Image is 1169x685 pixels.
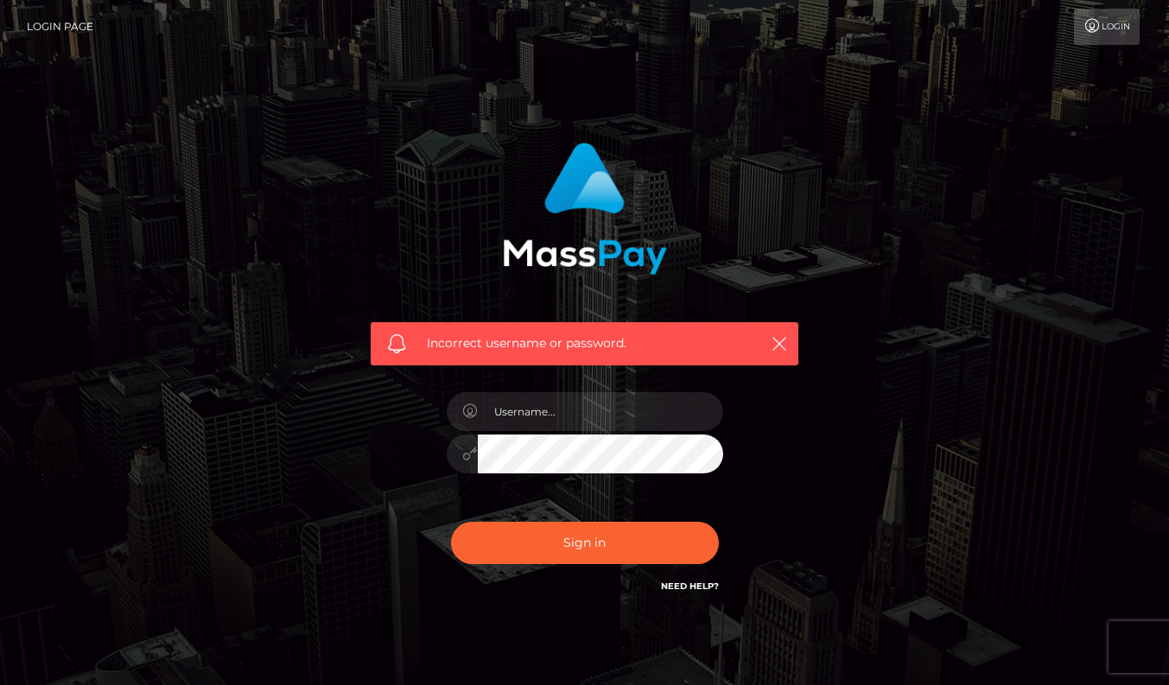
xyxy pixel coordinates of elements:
a: Login Page [27,9,93,45]
a: Need Help? [661,580,719,592]
button: Sign in [451,522,719,564]
img: MassPay Login [503,143,667,275]
input: Username... [478,392,723,431]
a: Login [1074,9,1140,45]
span: Incorrect username or password. [427,334,742,352]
